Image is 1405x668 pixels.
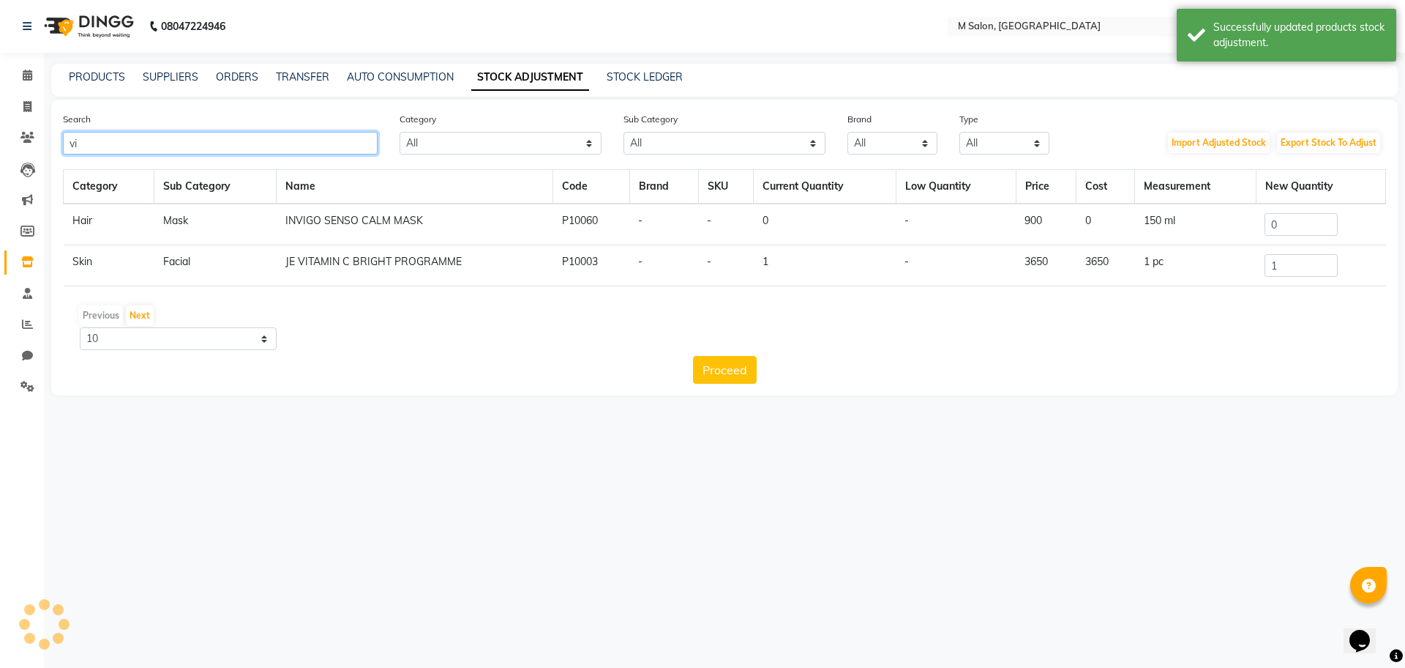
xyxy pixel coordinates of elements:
th: Price [1016,170,1076,204]
label: Type [959,113,978,126]
td: 3650 [1016,245,1076,286]
th: Category [64,170,154,204]
td: 900 [1016,204,1076,245]
iframe: chat widget [1344,609,1390,653]
td: Hair [64,204,154,245]
th: Code [553,170,629,204]
th: Brand [629,170,698,204]
img: logo [37,6,138,47]
td: - [629,245,698,286]
td: 0 [754,204,896,245]
th: SKU [698,170,754,204]
td: JE VITAMIN C BRIGHT PROGRAMME [277,245,553,286]
a: ORDERS [216,70,258,83]
th: New Quantity [1256,170,1385,204]
a: TRANSFER [276,70,329,83]
td: 3650 [1076,245,1135,286]
a: STOCK LEDGER [607,70,683,83]
td: - [896,204,1016,245]
td: P10060 [553,204,629,245]
button: Proceed [693,356,757,384]
input: Search Product [63,132,378,155]
label: Search [63,113,91,126]
td: - [896,245,1016,286]
a: SUPPLIERS [143,70,198,83]
td: 1 [754,245,896,286]
label: Brand [847,113,872,126]
b: 08047224946 [161,6,225,47]
td: - [698,245,754,286]
th: Measurement [1135,170,1256,204]
button: Import Adjusted Stock [1168,133,1270,153]
button: Export Stock To Adjust [1277,133,1380,153]
a: AUTO CONSUMPTION [347,70,454,83]
td: - [629,204,698,245]
td: 1 pc [1135,245,1256,286]
td: Skin [64,245,154,286]
a: PRODUCTS [69,70,125,83]
div: Successfully updated products stock adjustment. [1213,20,1385,51]
td: Mask [154,204,277,245]
td: P10003 [553,245,629,286]
label: Sub Category [623,113,678,126]
td: - [698,204,754,245]
th: Cost [1076,170,1135,204]
td: 0 [1076,204,1135,245]
td: Facial [154,245,277,286]
label: Category [400,113,436,126]
th: Low Quantity [896,170,1016,204]
a: STOCK ADJUSTMENT [471,64,589,91]
th: Name [277,170,553,204]
th: Sub Category [154,170,277,204]
td: INVIGO SENSO CALM MASK [277,204,553,245]
td: 150 ml [1135,204,1256,245]
button: Next [126,305,154,326]
th: Current Quantity [754,170,896,204]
